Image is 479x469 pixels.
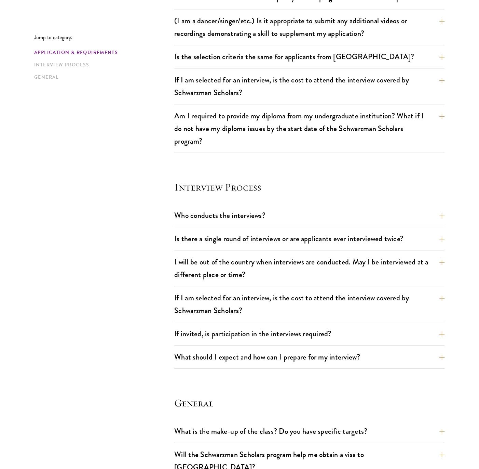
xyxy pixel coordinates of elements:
[174,180,445,194] h4: Interview Process
[174,13,445,41] button: (I am a dancer/singer/etc.) Is it appropriate to submit any additional videos or recordings demon...
[174,72,445,100] button: If I am selected for an interview, is the cost to attend the interview covered by Schwarzman Scho...
[34,34,174,40] p: Jump to category:
[174,349,445,365] button: What should I expect and how can I prepare for my interview?
[174,208,445,223] button: Who conducts the interviews?
[34,61,170,68] a: Interview Process
[174,290,445,318] button: If I am selected for an interview, is the cost to attend the interview covered by Schwarzman Scho...
[174,326,445,341] button: If invited, is participation in the interviews required?
[174,424,445,439] button: What is the make-up of the class? Do you have specific targets?
[174,108,445,149] button: Am I required to provide my diploma from my undergraduate institution? What if I do not have my d...
[174,49,445,64] button: Is the selection criteria the same for applicants from [GEOGRAPHIC_DATA]?
[174,231,445,246] button: Is there a single round of interviews or are applicants ever interviewed twice?
[34,49,170,56] a: Application & Requirements
[174,396,445,410] h4: General
[174,254,445,282] button: I will be out of the country when interviews are conducted. May I be interviewed at a different p...
[34,74,170,81] a: General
